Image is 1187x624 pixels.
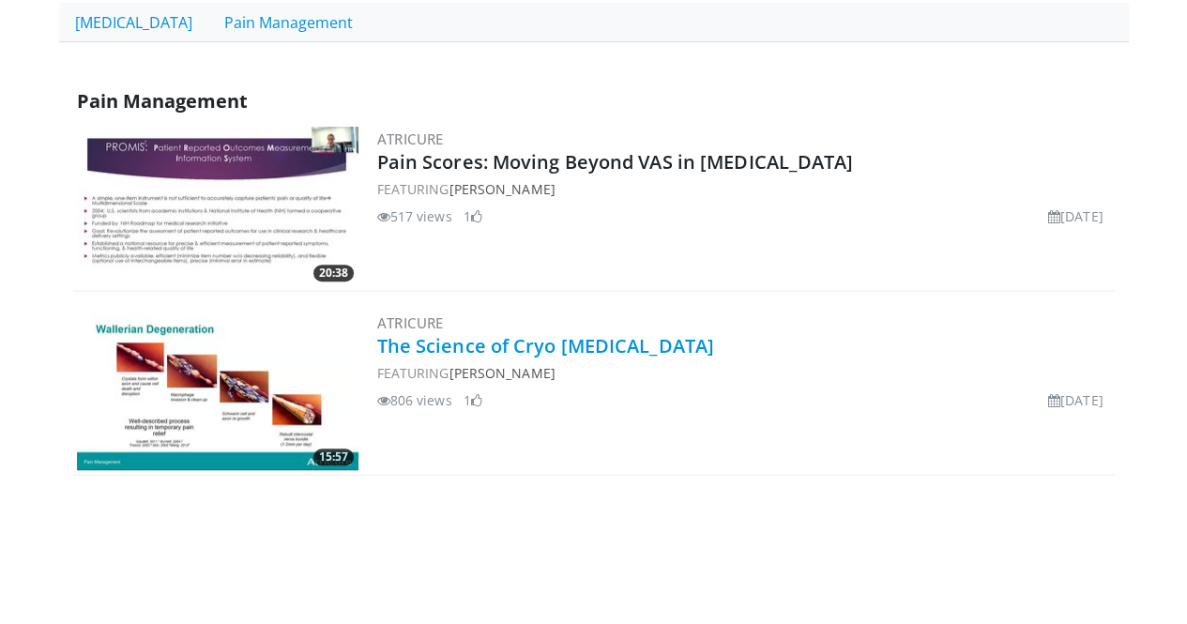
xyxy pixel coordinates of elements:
[77,311,358,470] img: b343e937-d562-425b-a0e6-523771f25edc.300x170_q85_crop-smart_upscale.jpg
[377,179,1111,199] div: FEATURING
[464,206,482,226] li: 1
[77,127,358,286] img: 691c33a0-b85b-4a1d-bea8-05f461292386.300x170_q85_crop-smart_upscale.jpg
[1048,390,1103,410] li: [DATE]
[77,127,358,286] a: 20:38
[377,129,444,148] a: AtriCure
[377,333,714,358] a: The Science of Cryo [MEDICAL_DATA]
[377,363,1111,383] div: FEATURING
[377,206,452,226] li: 517 views
[449,180,555,198] a: [PERSON_NAME]
[313,265,354,282] span: 20:38
[208,3,369,42] a: Pain Management
[1048,206,1103,226] li: [DATE]
[77,311,358,470] a: 15:57
[377,313,444,332] a: AtriCure
[377,149,854,175] a: Pain Scores: Moving Beyond VAS in [MEDICAL_DATA]
[464,390,482,410] li: 1
[77,88,248,114] span: Pain Management
[59,3,208,42] a: [MEDICAL_DATA]
[377,390,452,410] li: 806 views
[313,449,354,465] span: 15:57
[449,364,555,382] a: [PERSON_NAME]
